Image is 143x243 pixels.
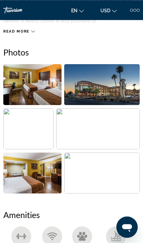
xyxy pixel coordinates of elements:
[3,29,30,34] span: Read more
[64,152,140,194] button: Open full-screen image slider
[3,29,35,34] button: Read more
[64,64,140,105] button: Open full-screen image slider
[97,6,120,15] button: Change currency
[3,210,140,220] h2: Amenities
[71,8,77,13] span: en
[3,108,54,150] button: Open full-screen image slider
[3,152,62,194] button: Open full-screen image slider
[3,47,140,57] h2: Photos
[116,216,138,238] iframe: Кнопка для запуску вікна повідомлень
[100,8,110,13] span: USD
[56,108,140,150] button: Open full-screen image slider
[68,6,87,15] button: Change language
[3,64,62,105] button: Open full-screen image slider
